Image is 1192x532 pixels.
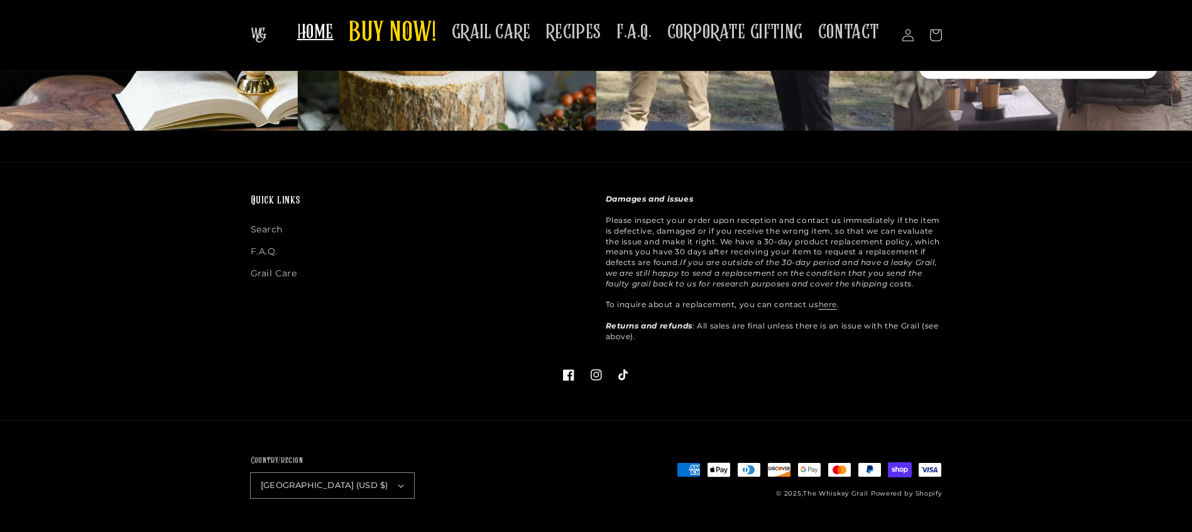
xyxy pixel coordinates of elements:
[871,489,942,497] a: Powered by Shopify
[251,194,587,209] h2: Quick links
[606,321,692,330] strong: Returns and refunds
[251,455,414,467] h2: Country/region
[616,20,652,45] span: F.A.Q.
[251,241,278,263] a: F.A.Q.
[606,194,942,342] p: Please inspect your order upon reception and contact us immediately if the item is defective, dam...
[539,13,609,52] a: RECIPES
[660,13,811,52] a: CORPORATE GIFTING
[251,263,297,285] a: Grail Care
[606,194,694,204] strong: Damages and issues
[776,489,868,497] small: © 2025,
[297,20,334,45] span: HOME
[606,258,938,288] em: If you are outside of the 30-day period and have a leaky Grail, we are still happy to send a repl...
[444,13,539,52] a: GRAIL CARE
[251,222,283,241] a: Search
[811,13,887,52] a: CONTACT
[349,16,437,51] span: BUY NOW!
[251,473,414,498] button: [GEOGRAPHIC_DATA] (USD $)
[546,20,601,45] span: RECIPES
[341,9,444,58] a: BUY NOW!
[452,20,531,45] span: GRAIL CARE
[251,28,266,43] img: The Whiskey Grail
[609,13,660,52] a: F.A.Q.
[803,489,868,497] a: The Whiskey Grail
[819,300,837,309] a: here
[667,20,803,45] span: CORPORATE GIFTING
[818,20,880,45] span: CONTACT
[290,13,341,52] a: HOME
